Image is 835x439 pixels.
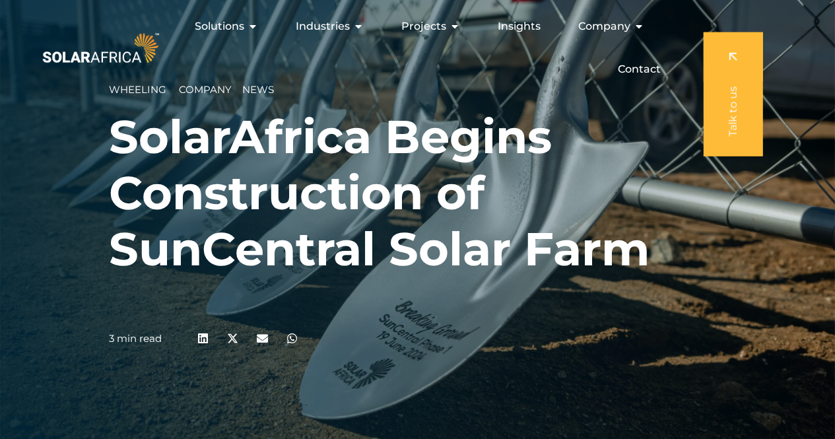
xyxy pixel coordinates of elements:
[162,13,671,83] nav: Menu
[618,61,661,77] a: Contact
[218,323,248,353] div: Share on x-twitter
[498,18,541,34] a: Insights
[401,18,446,34] span: Projects
[296,18,350,34] span: Industries
[578,18,630,34] span: Company
[162,13,671,83] div: Menu Toggle
[188,323,218,353] div: Share on linkedin
[248,323,277,353] div: Share on email
[195,18,244,34] span: Solutions
[109,333,162,345] p: 3 min read
[109,109,726,277] h1: SolarAfrica Begins Construction of SunCentral Solar Farm
[277,323,307,353] div: Share on whatsapp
